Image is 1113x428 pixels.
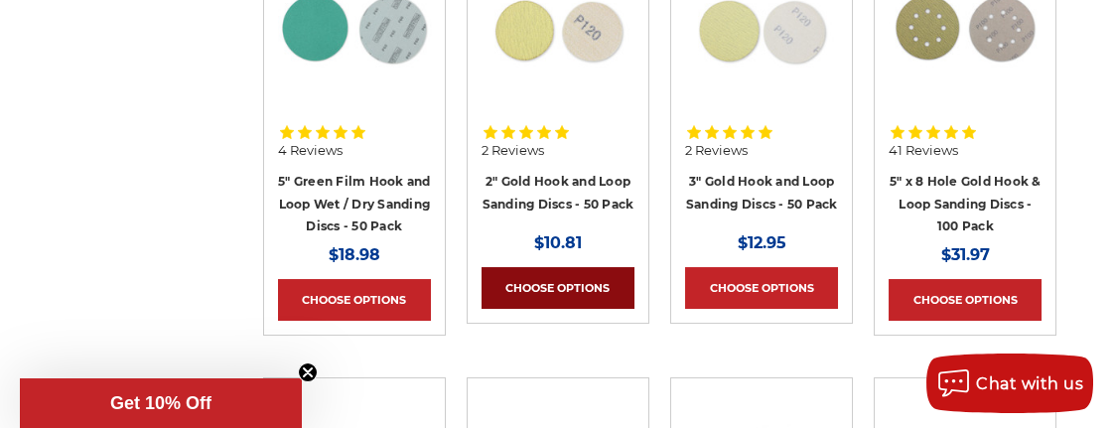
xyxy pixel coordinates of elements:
[298,362,318,382] button: Close teaser
[890,174,1042,233] a: 5" x 8 Hole Gold Hook & Loop Sanding Discs - 100 Pack
[738,233,786,252] span: $12.95
[278,279,431,321] a: Choose Options
[926,354,1093,413] button: Chat with us
[685,144,748,157] span: 2 Reviews
[278,174,431,233] a: 5" Green Film Hook and Loop Wet / Dry Sanding Discs - 50 Pack
[329,245,380,264] span: $18.98
[20,378,302,428] div: Get 10% OffClose teaser
[483,174,634,212] a: 2" Gold Hook and Loop Sanding Discs - 50 Pack
[941,245,990,264] span: $31.97
[976,374,1083,393] span: Chat with us
[482,144,544,157] span: 2 Reviews
[889,144,958,157] span: 41 Reviews
[482,267,634,309] a: Choose Options
[110,393,211,413] span: Get 10% Off
[685,267,838,309] a: Choose Options
[278,144,343,157] span: 4 Reviews
[686,174,838,212] a: 3" Gold Hook and Loop Sanding Discs - 50 Pack
[889,279,1042,321] a: Choose Options
[534,233,582,252] span: $10.81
